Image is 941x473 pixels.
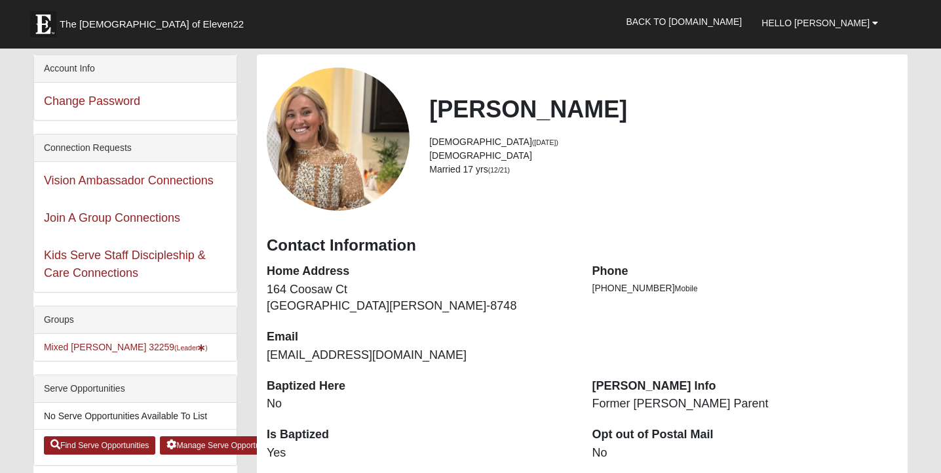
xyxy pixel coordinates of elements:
[267,445,573,462] dd: Yes
[429,163,898,176] li: Married 17 yrs
[752,7,888,39] a: Hello [PERSON_NAME]
[429,149,898,163] li: [DEMOGRAPHIC_DATA]
[34,375,237,403] div: Serve Opportunities
[267,263,573,280] dt: Home Address
[44,174,214,187] a: Vision Ambassador Connections
[592,281,898,295] li: [PHONE_NUMBER]
[160,436,285,455] a: Manage Serve Opportunities
[44,342,208,352] a: Mixed [PERSON_NAME] 32259(Leader)
[34,134,237,162] div: Connection Requests
[675,284,698,293] span: Mobile
[267,68,410,211] a: View Fullsize Photo
[267,281,573,315] dd: 164 Coosaw Ct [GEOGRAPHIC_DATA][PERSON_NAME]-8748
[761,18,870,28] span: Hello [PERSON_NAME]
[592,378,898,395] dt: [PERSON_NAME] Info
[34,306,237,334] div: Groups
[30,11,56,37] img: Eleven22 logo
[592,396,898,413] dd: Former [PERSON_NAME] Parent
[24,5,286,37] a: The [DEMOGRAPHIC_DATA] of Eleven22
[488,166,510,174] small: (12/21)
[44,211,180,224] a: Join A Group Connections
[60,18,244,31] span: The [DEMOGRAPHIC_DATA] of Eleven22
[44,94,140,108] a: Change Password
[592,426,898,443] dt: Opt out of Postal Mail
[429,95,898,123] h2: [PERSON_NAME]
[34,403,237,430] li: No Serve Opportunities Available To List
[267,378,573,395] dt: Baptized Here
[174,344,208,352] small: (Leader )
[267,396,573,413] dd: No
[532,138,558,146] small: ([DATE])
[267,236,898,255] h3: Contact Information
[34,55,237,83] div: Account Info
[592,445,898,462] dd: No
[44,436,156,455] a: Find Serve Opportunities
[44,249,206,279] a: Kids Serve Staff Discipleship & Care Connections
[429,135,898,149] li: [DEMOGRAPHIC_DATA]
[592,263,898,280] dt: Phone
[267,329,573,346] dt: Email
[267,347,573,364] dd: [EMAIL_ADDRESS][DOMAIN_NAME]
[616,5,752,38] a: Back to [DOMAIN_NAME]
[267,426,573,443] dt: Is Baptized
